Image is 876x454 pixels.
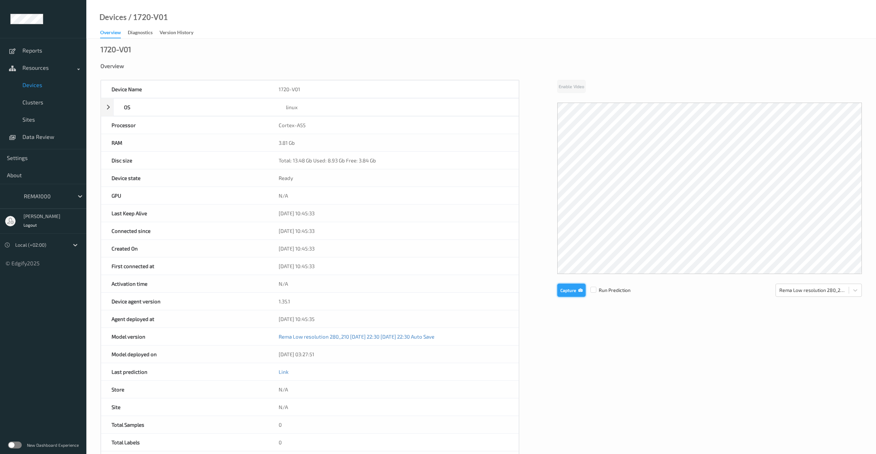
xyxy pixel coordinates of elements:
div: Disc size [101,152,268,169]
div: Site [101,398,268,416]
div: Processor [101,116,268,134]
div: GPU [101,187,268,204]
div: RAM [101,134,268,151]
div: Version History [160,29,193,38]
div: [DATE] 10:45:33 [268,205,519,222]
div: 1.35.1 [268,293,519,310]
a: Rema Low resolution 280_210 [DATE] 22:30 [DATE] 22:30 Auto Save [279,333,434,340]
div: Model deployed on [101,346,268,363]
div: Created On [101,240,268,257]
div: Device state [101,169,268,187]
div: Total: 13.48 Gb Used: 8.93 Gb Free: 3.84 Gb [268,152,519,169]
div: Last prediction [101,363,268,380]
div: [DATE] 10:45:33 [268,222,519,239]
div: Diagnostics [128,29,153,38]
div: 0 [268,416,519,433]
a: Diagnostics [128,28,160,38]
div: Last Keep Alive [101,205,268,222]
button: Capture [557,284,586,297]
a: Link [279,369,289,375]
div: Store [101,381,268,398]
div: N/A [268,381,519,398]
div: First connected at [101,257,268,275]
div: Activation time [101,275,268,292]
div: Total Samples [101,416,268,433]
div: N/A [268,398,519,416]
div: / 1720-V01 [127,14,168,21]
a: Overview [100,28,128,38]
div: OS [114,98,276,116]
div: [DATE] 10:45:33 [268,257,519,275]
a: Version History [160,28,200,38]
div: Cortex-A55 [268,116,519,134]
div: N/A [268,275,519,292]
div: Total Labels [101,434,268,451]
div: 3.81 Gb [268,134,519,151]
div: Overview [100,29,121,38]
div: [DATE] 10:45:35 [268,310,519,328]
div: linux [276,98,519,116]
button: Enable Video [557,80,586,93]
div: [DATE] 10:45:33 [268,240,519,257]
div: [DATE] 03:27:51 [268,346,519,363]
div: Device agent version [101,293,268,310]
div: 1720-V01 [100,46,131,53]
div: Ready [268,169,519,187]
div: Connected since [101,222,268,239]
div: N/A [268,187,519,204]
a: Devices [99,14,127,21]
div: Model version [101,328,268,345]
span: Run Prediction [586,287,630,294]
div: 0 [268,434,519,451]
div: 1720-V01 [268,81,519,98]
div: Device Name [101,81,268,98]
div: Overview [100,63,862,69]
div: Agent deployed at [101,310,268,328]
div: OSlinux [101,98,519,116]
